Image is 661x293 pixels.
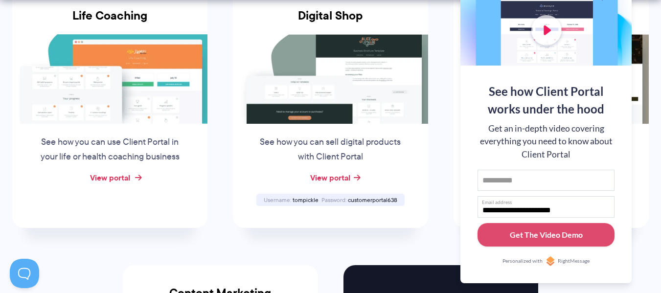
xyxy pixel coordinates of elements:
[233,9,428,34] h3: Digital Shop
[478,196,615,218] input: Email address
[558,257,590,265] span: RightMessage
[321,196,346,204] span: Password
[310,172,350,183] a: View portal
[348,196,397,204] span: customerportal638
[10,259,39,288] iframe: Toggle Customer Support
[264,196,291,204] span: Username
[478,256,615,266] a: Personalized withRightMessage
[478,223,615,247] button: Get The Video Demo
[256,135,405,164] p: See how you can sell digital products with Client Portal
[510,229,583,241] div: Get The Video Demo
[502,257,543,265] span: Personalized with
[293,196,319,204] span: tompickle
[478,122,615,161] div: Get an in-depth video covering everything you need to know about Client Portal
[546,256,555,266] img: Personalized with RightMessage
[454,9,649,34] h3: Custom Furniture
[90,172,130,183] a: View portal
[478,83,615,118] div: See how Client Portal works under the hood
[36,135,184,164] p: See how you can use Client Portal in your life or health coaching business
[12,9,207,34] h3: Life Coaching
